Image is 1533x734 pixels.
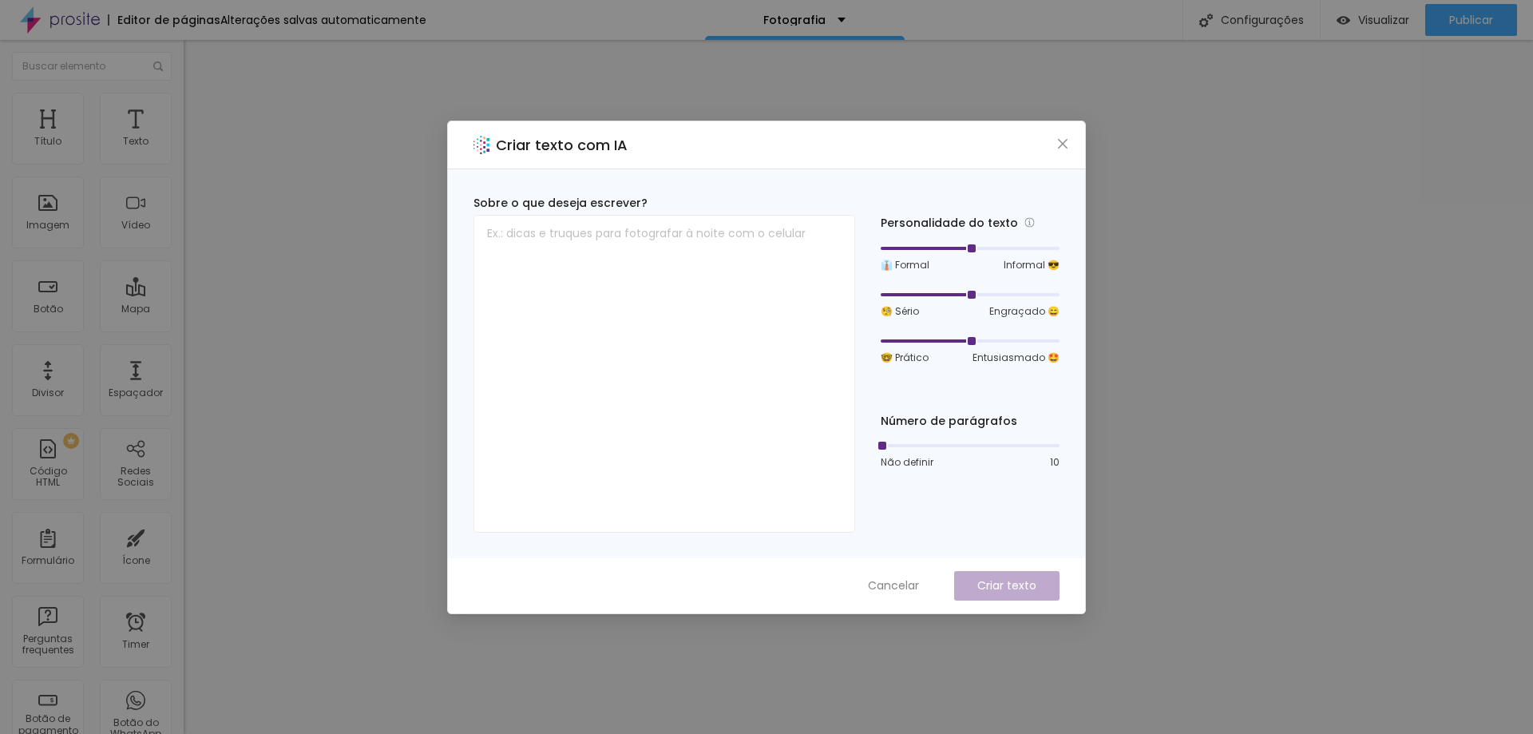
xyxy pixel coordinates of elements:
img: view-1.svg [1337,14,1350,27]
span: Visualizar [1358,14,1409,26]
button: Criar texto [954,571,1060,601]
span: Entusiasmado 🤩 [972,351,1060,365]
h2: Criar texto com IA [496,134,628,156]
span: 🤓 Prático [881,351,929,365]
div: Botão [34,304,63,315]
div: Editor de páginas [108,14,220,26]
div: Formulário [22,555,74,566]
div: Perguntas frequentes [16,633,79,657]
span: Informal 😎 [1004,258,1060,272]
div: Título [34,136,61,147]
span: 🧐 Sério [881,304,919,319]
div: Divisor [32,387,64,399]
button: Publicar [1425,4,1517,36]
div: Personalidade do texto [881,214,1060,232]
span: 10 [1050,455,1060,470]
span: Não definir [881,455,933,470]
img: Icone [153,61,163,71]
span: Cancelar [868,577,919,594]
button: Close [1055,135,1072,152]
button: Cancelar [852,571,935,601]
div: Timer [122,639,149,650]
span: 👔 Formal [881,258,929,272]
p: Fotografia [763,14,826,26]
div: Imagem [26,220,69,231]
div: Alterações salvas automaticamente [220,14,426,26]
div: Vídeo [121,220,150,231]
div: Espaçador [109,387,163,399]
div: Número de parágrafos [881,413,1060,430]
span: Engraçado 😄 [989,304,1060,319]
span: Publicar [1449,14,1493,26]
div: Ícone [122,555,150,566]
div: Mapa [121,304,150,315]
input: Buscar elemento [12,52,172,81]
img: Icone [1199,14,1213,27]
div: Texto [123,136,149,147]
div: Código HTML [16,466,79,489]
span: close [1056,137,1069,150]
iframe: Editor [184,40,1533,734]
div: Sobre o que deseja escrever? [473,195,855,212]
button: Visualizar [1321,4,1425,36]
div: Redes Sociais [104,466,167,489]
